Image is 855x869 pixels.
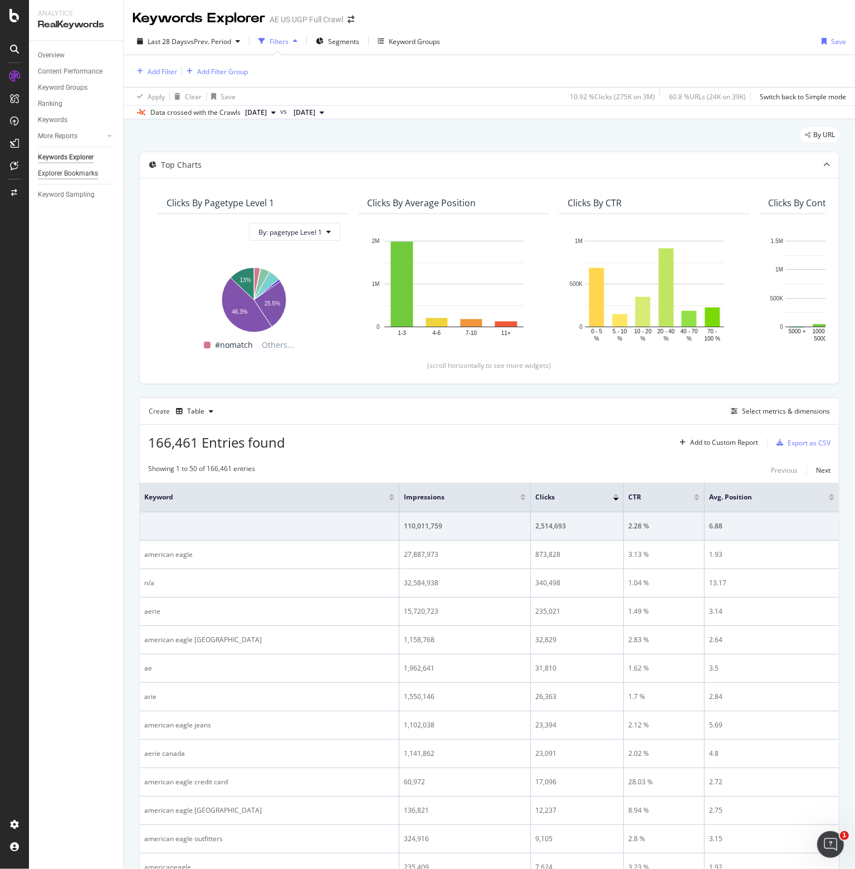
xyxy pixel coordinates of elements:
a: Content Performance [38,66,115,77]
text: 1M [372,281,380,287]
a: Keywords Explorer [38,152,115,163]
button: Previous [771,464,798,477]
button: Add Filter [133,65,177,78]
div: Explorer Bookmarks [38,168,98,179]
div: 1,102,038 [404,720,526,730]
text: 0 [579,324,583,330]
div: 873,828 [535,550,619,560]
a: Explorer Bookmarks [38,168,115,179]
a: More Reports [38,130,104,142]
iframe: Intercom live chat [817,831,844,858]
div: 23,394 [535,720,619,730]
span: #nomatch [215,338,253,352]
div: arrow-right-arrow-left [348,16,354,23]
div: Keyword Groups [389,37,440,46]
div: 27,887,973 [404,550,526,560]
div: Export as CSV [788,438,830,448]
div: 324,916 [404,834,526,844]
text: % [663,336,668,342]
div: 15,720,723 [404,606,526,616]
span: vs Prev. Period [187,37,231,46]
span: 2025 Oct. 3rd [245,108,267,118]
text: 500K [770,295,784,302]
text: 1M [775,267,783,273]
div: arie [144,692,394,702]
button: Select metrics & dimensions [726,405,830,418]
text: % [687,336,692,342]
button: By: pagetype Level 1 [249,223,340,241]
text: 10 - 20 [634,329,652,335]
button: Add to Custom Report [675,434,758,452]
div: 2.72 [709,777,834,787]
div: Clear [185,92,202,101]
div: Add Filter Group [197,67,248,76]
div: 32,584,938 [404,578,526,588]
span: Avg. Position [709,492,812,502]
div: Keyword Groups [38,82,87,94]
div: 136,821 [404,805,526,815]
div: american eagle credit card [144,777,394,787]
div: 1,550,146 [404,692,526,702]
button: Table [172,402,218,420]
button: Filters [254,32,302,50]
text: % [617,336,622,342]
div: Overview [38,50,65,61]
div: 10.92 % Clicks ( 275K on 3M ) [570,92,655,101]
div: american eagle jeans [144,720,394,730]
div: 13.17 [709,578,834,588]
div: AE US UGP Full Crawl [270,14,343,25]
text: 0 - 5 [591,329,602,335]
div: Save [831,37,846,46]
div: 1.49 % [628,606,700,616]
span: Clicks [535,492,597,502]
text: 1M [575,238,583,244]
text: 1-3 [398,331,406,337]
div: More Reports [38,130,77,142]
div: Keywords Explorer [38,152,94,163]
div: 1,158,768 [404,635,526,645]
div: 1.62 % [628,663,700,673]
div: 4.8 [709,749,834,759]
button: Last 28 DaysvsPrev. Period [133,32,245,50]
button: Keyword Groups [373,32,444,50]
div: 28.03 % [628,777,700,787]
text: % [594,336,599,342]
div: 1,962,641 [404,663,526,673]
text: 4-6 [433,331,441,337]
text: 46.3% [232,309,247,315]
a: Keywords [38,114,115,126]
div: Table [187,408,204,415]
text: 11+ [501,331,511,337]
button: [DATE] [241,106,280,119]
div: 1.93 [709,550,834,560]
div: Add to Custom Report [690,439,758,446]
text: 13% [240,277,251,283]
div: 3.14 [709,606,834,616]
div: Content Performance [38,66,102,77]
div: n/a [144,578,394,588]
span: By URL [813,132,835,138]
div: ae [144,663,394,673]
div: 2.64 [709,635,834,645]
div: 32,829 [535,635,619,645]
div: 1,141,862 [404,749,526,759]
div: 12,237 [535,805,619,815]
div: Keywords [38,114,67,126]
div: 3.5 [709,663,834,673]
button: Next [816,464,830,477]
div: 3.15 [709,834,834,844]
svg: A chart. [167,262,340,334]
div: Keyword Sampling [38,189,95,201]
text: 5 - 10 [613,329,627,335]
div: 2.8 % [628,834,700,844]
span: 1 [840,831,849,840]
div: (scroll horizontally to see more widgets) [153,361,825,370]
span: Last 28 Days [148,37,187,46]
text: 70 - [707,329,717,335]
div: 235,021 [535,606,619,616]
text: 25.5% [265,300,280,307]
div: legacy label [800,127,839,143]
div: 2.28 % [628,521,700,531]
div: 2,514,693 [535,521,619,531]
